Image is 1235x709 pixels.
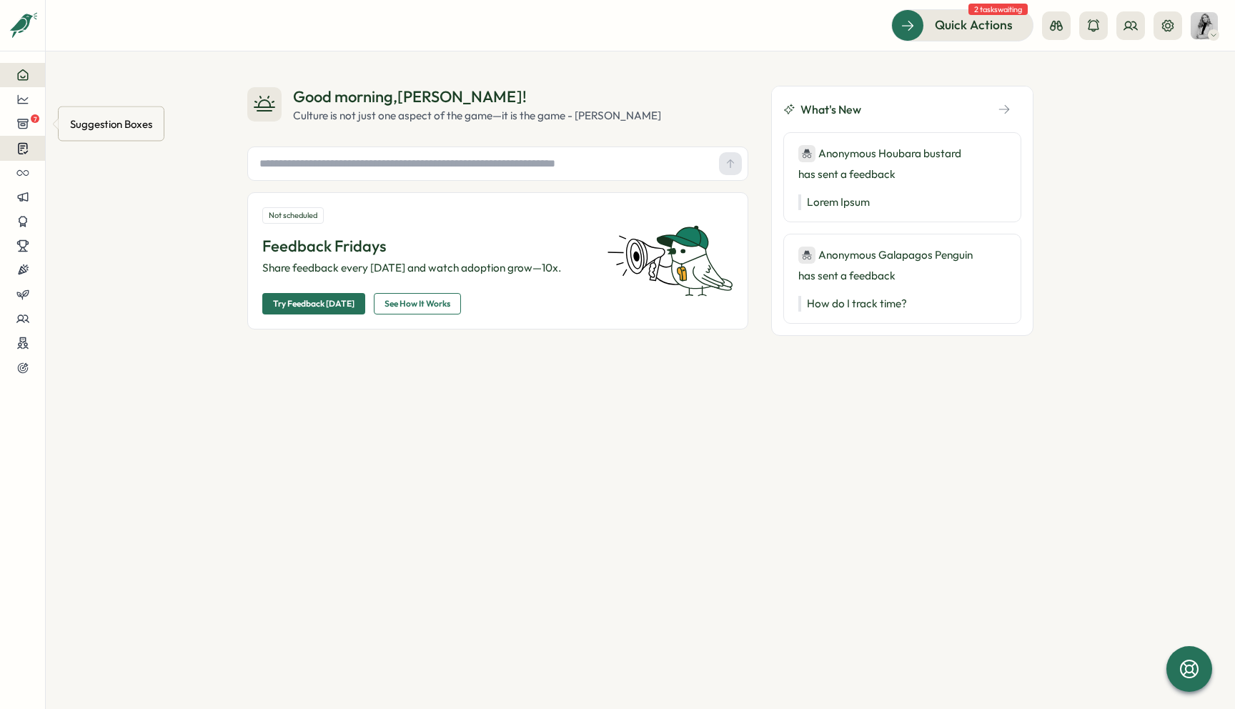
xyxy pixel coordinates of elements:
[798,246,1006,284] div: has sent a feedback
[273,294,354,314] span: Try Feedback [DATE]
[1191,12,1218,39] img: Kira Elle Cole
[31,114,39,123] span: 7
[385,294,450,314] span: See How It Works
[935,16,1013,34] span: Quick Actions
[798,246,973,264] div: Anonymous Galapagos Penguin
[800,101,861,119] span: What's New
[807,296,1006,312] p: How do I track time?
[293,86,661,108] div: Good morning , [PERSON_NAME] !
[891,9,1033,41] button: Quick Actions
[968,4,1028,15] span: 2 tasks waiting
[262,207,324,224] div: Not scheduled
[67,113,155,135] div: Suggestion Boxes
[293,108,661,124] div: Culture is not just one aspect of the game—it is the game - [PERSON_NAME]
[798,144,1006,183] div: has sent a feedback
[262,293,365,314] button: Try Feedback [DATE]
[262,235,590,257] p: Feedback Fridays
[798,144,961,162] div: Anonymous Houbara bustard
[374,293,461,314] button: See How It Works
[807,194,1006,210] p: Lorem Ipsum
[262,260,590,276] p: Share feedback every [DATE] and watch adoption grow—10x.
